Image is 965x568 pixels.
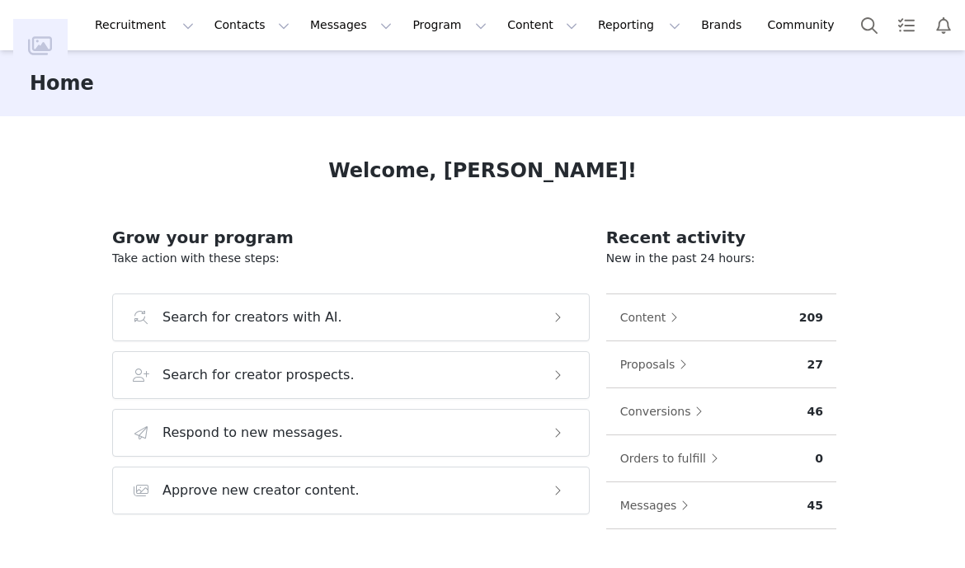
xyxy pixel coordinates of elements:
p: Take action with these steps: [112,250,590,267]
p: 45 [807,497,823,514]
button: Search for creators with AI. [112,293,590,341]
p: 27 [807,356,823,373]
button: Proposals [619,351,696,378]
button: Messages [619,492,698,519]
h3: Search for creators with AI. [162,307,342,327]
h3: Approve new creator content. [162,481,360,500]
h2: Recent activity [606,225,836,250]
h3: Home [30,68,94,98]
a: Tasks [888,7,925,44]
button: Reporting [588,7,690,44]
button: Content [497,7,587,44]
button: Content [619,304,687,331]
button: Respond to new messages. [112,409,590,457]
button: Recruitment [85,7,204,44]
h3: Respond to new messages. [162,423,343,443]
button: Notifications [925,7,962,44]
h2: Grow your program [112,225,590,250]
p: 46 [807,403,823,420]
p: 209 [799,309,823,326]
h3: Search for creator prospects. [162,365,355,385]
h1: Welcome, [PERSON_NAME]! [328,156,637,185]
button: Search [851,7,887,44]
a: Community [758,7,852,44]
button: Conversions [619,398,712,425]
button: Orders to fulfill [619,445,727,472]
button: Search for creator prospects. [112,351,590,399]
p: New in the past 24 hours: [606,250,836,267]
button: Contacts [205,7,299,44]
a: Brands [691,7,756,44]
button: Program [402,7,497,44]
button: Messages [300,7,402,44]
button: Approve new creator content. [112,467,590,514]
p: 0 [815,450,823,467]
